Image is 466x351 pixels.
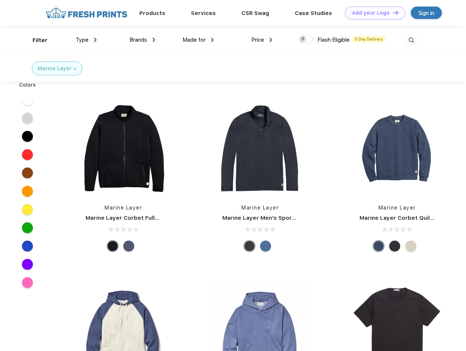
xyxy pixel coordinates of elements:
div: Oat Heather [405,241,416,252]
a: Services [191,10,216,16]
div: Sign in [418,9,434,17]
div: Deep Denim [260,241,271,252]
img: dropdown.png [211,38,214,42]
a: Marine Layer [105,205,142,211]
img: fo%20logo%202.webp [44,7,129,19]
span: 5 Day Delivery [353,36,385,42]
a: Marine Layer [241,205,279,211]
span: Type [76,37,89,43]
div: Filter [33,36,48,45]
span: Price [251,37,264,43]
img: dropdown.png [270,38,272,42]
a: Marine Layer Corbet Full-Zip Jacket [86,215,187,221]
img: DT [393,11,398,15]
img: func=resize&h=266 [75,99,172,197]
img: dropdown.png [94,38,97,42]
a: Marine Layer Men's Sport Quarter Zip [222,215,328,221]
div: Black [107,241,118,252]
div: Colors [14,81,42,89]
img: func=resize&h=266 [211,99,309,197]
div: Marine Layer [38,65,72,72]
div: Navy [123,241,134,252]
span: Brands [129,37,147,43]
a: Products [139,10,165,16]
div: Charcoal [389,241,400,252]
a: Sign in [411,7,442,19]
span: Made for [183,37,206,43]
span: Flash Eligible [317,37,350,43]
div: Add your Logo [352,10,390,16]
img: filter_cancel.svg [74,68,76,70]
div: Navy Heather [373,241,384,252]
a: CSR Swag [241,10,269,16]
img: dropdown.png [153,38,155,42]
img: func=resize&h=266 [349,99,446,197]
div: Charcoal [244,241,255,252]
a: Marine Layer [379,205,416,211]
img: desktop_search.svg [405,34,417,46]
